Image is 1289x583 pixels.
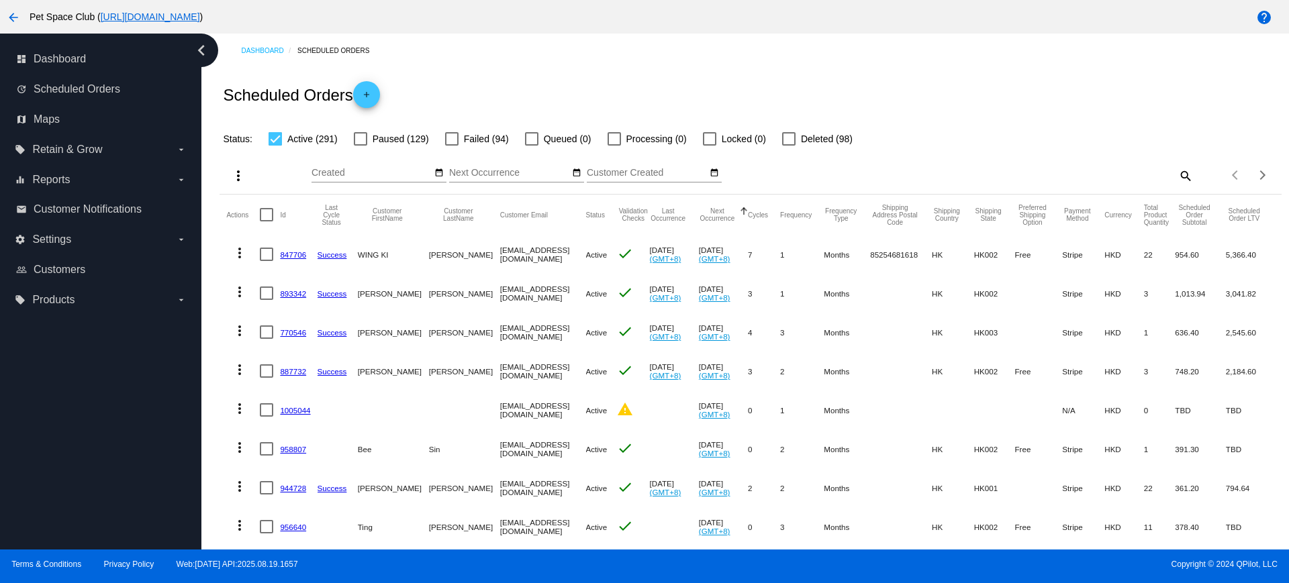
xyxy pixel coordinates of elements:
[280,484,306,492] a: 944728
[15,234,26,245] i: settings
[650,207,687,222] button: Change sorting for LastOccurrenceUtc
[748,352,780,390] mat-cell: 3
[500,313,586,352] mat-cell: [EMAIL_ADDRESS][DOMAIN_NAME]
[449,168,570,178] input: Next Occurrence
[974,468,1015,507] mat-cell: HK001
[1144,429,1175,468] mat-cell: 1
[586,250,608,259] span: Active
[617,518,633,534] mat-icon: check
[1144,468,1175,507] mat-cell: 22
[1226,468,1275,507] mat-cell: 794.64
[358,468,429,507] mat-cell: [PERSON_NAME]
[780,313,824,352] mat-cell: 3
[1226,352,1275,390] mat-cell: 2,184.60
[176,234,187,245] i: arrow_drop_down
[176,174,187,185] i: arrow_drop_down
[1175,313,1226,352] mat-cell: 636.40
[32,174,70,186] span: Reports
[287,131,338,147] span: Active (291)
[500,235,586,274] mat-cell: [EMAIL_ADDRESS][DOMAIN_NAME]
[748,235,780,274] mat-cell: 7
[34,53,86,65] span: Dashboard
[1175,352,1226,390] mat-cell: 748.20
[801,131,853,147] span: Deleted (98)
[1249,162,1276,189] button: Next page
[780,468,824,507] mat-cell: 2
[748,468,780,507] mat-cell: 2
[1144,507,1175,546] mat-cell: 11
[699,254,730,263] a: (GMT+8)
[32,233,71,246] span: Settings
[699,313,748,352] mat-cell: [DATE]
[974,207,1003,222] button: Change sorting for ShippingState
[1144,195,1175,235] mat-header-cell: Total Product Quantity
[280,367,306,376] a: 887732
[232,401,248,417] mat-icon: more_vert
[500,211,548,219] button: Change sorting for CustomerEmail
[1062,274,1104,313] mat-cell: Stripe
[824,390,870,429] mat-cell: Months
[1175,390,1226,429] mat-cell: TBD
[748,507,780,546] mat-cell: 0
[241,40,297,61] a: Dashboard
[586,445,608,454] span: Active
[780,390,824,429] mat-cell: 1
[587,168,708,178] input: Customer Created
[932,507,974,546] mat-cell: HK
[699,488,730,496] a: (GMT+8)
[780,352,824,390] mat-cell: 2
[699,235,748,274] mat-cell: [DATE]
[32,294,75,306] span: Products
[1226,274,1275,313] mat-cell: 3,041.82
[974,274,1015,313] mat-cell: HK002
[699,293,730,302] a: (GMT+8)
[699,390,748,429] mat-cell: [DATE]
[176,144,187,155] i: arrow_drop_down
[429,235,500,274] mat-cell: [PERSON_NAME]
[358,274,429,313] mat-cell: [PERSON_NAME]
[1062,468,1104,507] mat-cell: Stripe
[617,479,633,495] mat-icon: check
[16,54,27,64] i: dashboard
[974,352,1015,390] mat-cell: HK002
[1223,162,1249,189] button: Previous page
[974,235,1015,274] mat-cell: HK002
[16,109,187,130] a: map Maps
[1226,313,1275,352] mat-cell: 2,545.60
[232,323,248,339] mat-icon: more_vert
[191,40,212,61] i: chevron_left
[617,323,633,339] mat-icon: check
[358,235,429,274] mat-cell: WING KI
[1104,468,1144,507] mat-cell: HKD
[232,245,248,261] mat-icon: more_vert
[710,168,719,178] mat-icon: date_range
[223,134,252,144] span: Status:
[15,144,26,155] i: local_offer
[232,439,248,456] mat-icon: more_vert
[226,195,260,235] mat-header-cell: Actions
[824,507,870,546] mat-cell: Months
[699,527,730,535] a: (GMT+8)
[16,264,27,275] i: people_outline
[16,48,187,70] a: dashboard Dashboard
[824,313,870,352] mat-cell: Months
[429,313,500,352] mat-cell: [PERSON_NAME]
[824,274,870,313] mat-cell: Months
[1104,390,1144,429] mat-cell: HKD
[932,235,974,274] mat-cell: HK
[358,507,429,546] mat-cell: Ting
[1104,235,1144,274] mat-cell: HKD
[1226,390,1275,429] mat-cell: TBD
[824,429,870,468] mat-cell: Months
[824,207,858,222] button: Change sorting for FrequencyType
[699,449,730,458] a: (GMT+8)
[1015,204,1051,226] button: Change sorting for PreferredShippingOption
[699,507,748,546] mat-cell: [DATE]
[312,168,432,178] input: Created
[500,429,586,468] mat-cell: [EMAIL_ADDRESS][DOMAIN_NAME]
[650,332,681,341] a: (GMT+8)
[34,203,142,215] span: Customer Notifications
[500,468,586,507] mat-cell: [EMAIL_ADDRESS][DOMAIN_NAME]
[544,131,591,147] span: Queued (0)
[280,250,306,259] a: 847706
